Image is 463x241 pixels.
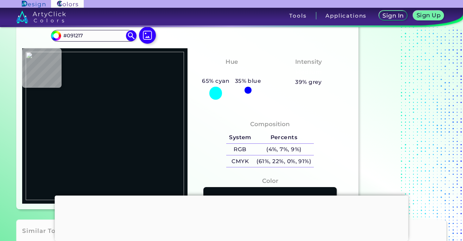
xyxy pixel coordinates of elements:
h5: Sign In [383,13,403,19]
h5: 35% blue [232,76,264,86]
input: type color.. [61,31,126,41]
h5: 39% grey [295,78,322,87]
img: 40331209-e157-4b3e-b257-4cecd88f8437 [26,52,184,200]
h3: Medium [292,68,325,76]
iframe: Advertisement [361,6,449,212]
img: ArtyClick Design logo [22,1,45,7]
h4: Intensity [295,57,322,67]
h3: Applications [325,13,367,18]
h5: Sign Up [417,13,440,18]
img: logo_artyclick_colors_white.svg [16,11,66,23]
h3: Bluish Cyan [209,68,254,76]
h4: Composition [250,119,290,129]
a: Sign Up [414,11,443,20]
iframe: Advertisement [55,196,408,239]
img: icon search [126,30,137,41]
img: icon picture [139,27,156,44]
h4: Hue [226,57,238,67]
h4: Color [262,176,278,186]
h5: RGB [226,144,254,155]
h5: 65% cyan [199,76,232,86]
h5: (4%, 7%, 9%) [254,144,314,155]
h3: Tools [289,13,306,18]
h5: CMYK [226,155,254,167]
a: Sign In [380,11,407,20]
h5: (61%, 22%, 0%, 91%) [254,155,314,167]
h3: Similar Tools [22,227,65,235]
h5: Percents [254,132,314,143]
h5: System [226,132,254,143]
